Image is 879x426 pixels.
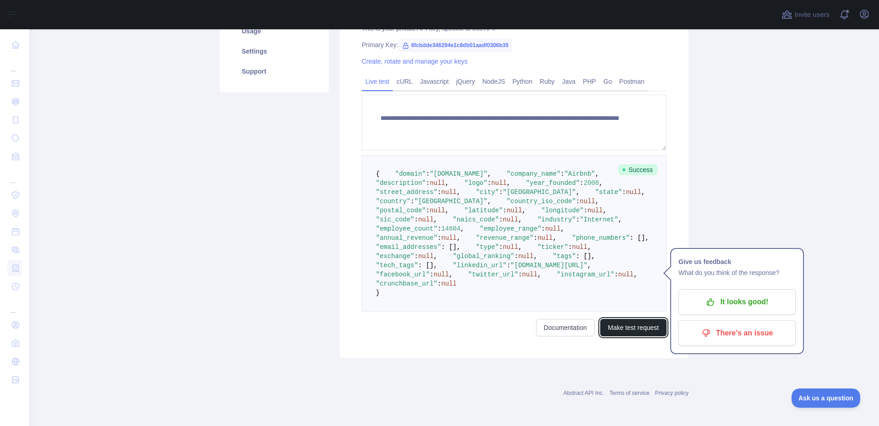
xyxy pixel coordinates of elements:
span: "crunchbase_url" [376,280,437,287]
span: } [376,289,380,297]
span: "country_iso_code" [507,198,576,205]
span: null [441,189,457,196]
div: ... [7,297,22,315]
span: , [522,207,526,214]
span: "global_ranking" [453,253,514,260]
span: { [376,170,380,178]
span: : [576,198,580,205]
span: "industry" [537,216,576,223]
span: "company_name" [507,170,561,178]
span: "domain" [395,170,426,178]
a: Postman [616,74,648,89]
span: "instagram_url" [557,271,614,278]
span: , [456,189,460,196]
span: null [418,216,434,223]
span: "phone_numbers" [572,234,630,242]
a: NodeJS [478,74,509,89]
span: : [], [576,253,595,260]
button: Make test request [600,319,667,336]
button: It looks good! [678,289,796,315]
span: , [603,207,607,214]
span: 14604 [441,225,461,232]
span: "[GEOGRAPHIC_DATA]" [414,198,488,205]
span: : [488,179,491,187]
span: null [626,189,641,196]
a: Create, rotate and manage your keys [362,58,467,65]
span: "[DOMAIN_NAME][URL]" [510,262,587,269]
a: Privacy policy [655,390,689,396]
span: : [437,280,441,287]
span: "Internet" [580,216,618,223]
span: , [595,170,599,178]
span: , [461,225,464,232]
span: , [634,271,637,278]
a: jQuery [452,74,478,89]
a: Terms of service [609,390,649,396]
span: : [499,189,503,196]
span: "ticker" [537,243,568,251]
span: null [572,243,588,251]
span: : [568,243,572,251]
span: "country" [376,198,411,205]
span: : [499,216,503,223]
span: : [503,207,506,214]
span: : [560,170,564,178]
span: null [503,243,518,251]
span: , [641,189,645,196]
span: "revenue_range" [476,234,533,242]
a: Go [600,74,616,89]
a: Ruby [536,74,559,89]
span: "postal_code" [376,207,426,214]
a: Javascript [416,74,452,89]
span: : [414,253,418,260]
span: : [584,207,587,214]
span: null [522,271,537,278]
span: , [488,170,491,178]
h1: Give us feedback [678,256,796,267]
span: : [426,207,429,214]
span: null [430,207,445,214]
span: "logo" [464,179,487,187]
span: : [622,189,626,196]
span: "street_address" [376,189,437,196]
span: null [491,179,507,187]
a: Abstract API Inc. [564,390,604,396]
span: "description" [376,179,426,187]
span: , [488,198,491,205]
a: Documentation [536,319,595,336]
span: : [614,271,618,278]
span: : [430,271,434,278]
span: "Airbnb" [564,170,595,178]
span: , [445,179,449,187]
span: null [441,234,457,242]
span: "[DOMAIN_NAME]" [430,170,488,178]
span: : [414,216,418,223]
span: , [456,234,460,242]
span: , [553,234,557,242]
a: Usage [231,21,318,41]
div: Primary Key: [362,40,667,49]
span: 2008 [584,179,599,187]
span: , [587,262,591,269]
span: null [441,280,457,287]
span: , [449,271,453,278]
span: null [587,207,603,214]
span: : [580,179,583,187]
span: : [541,225,545,232]
span: : [518,271,522,278]
span: : [533,234,537,242]
span: null [618,271,634,278]
span: : [437,234,441,242]
span: : [507,262,510,269]
span: "year_founded" [526,179,580,187]
span: null [503,216,518,223]
span: , [518,216,522,223]
span: null [507,207,522,214]
span: null [418,253,434,260]
span: "employee_range" [480,225,541,232]
a: Settings [231,41,318,61]
span: : [437,225,441,232]
a: Python [509,74,536,89]
span: : [411,198,414,205]
iframe: Toggle Customer Support [792,388,861,408]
